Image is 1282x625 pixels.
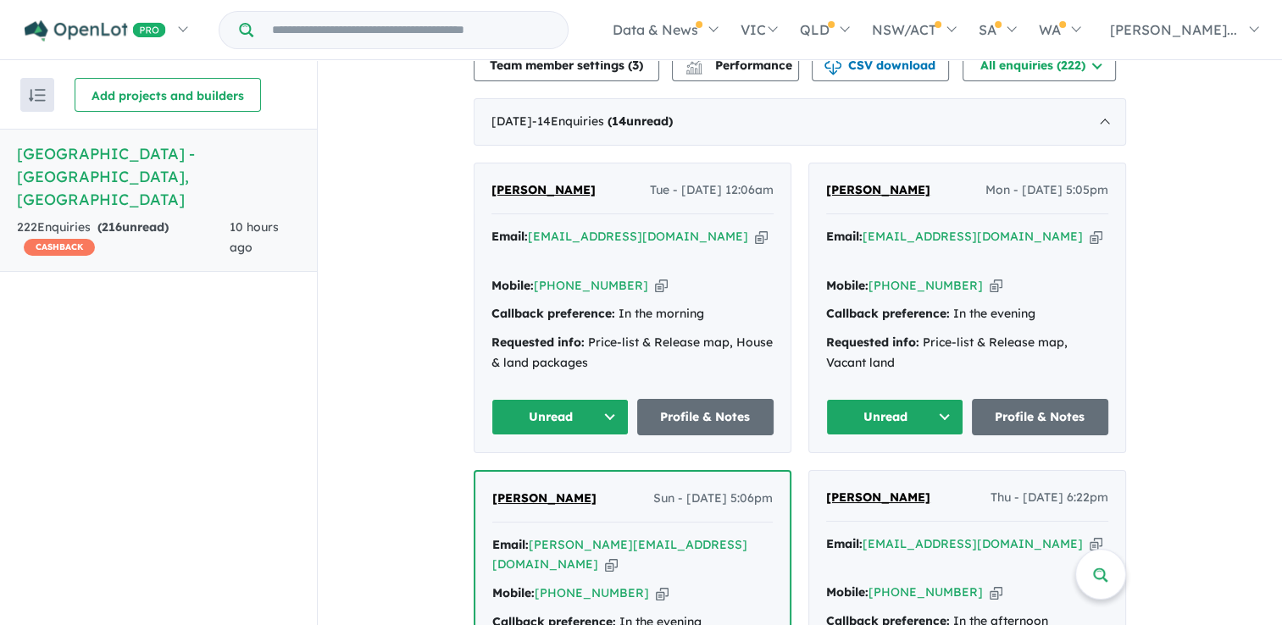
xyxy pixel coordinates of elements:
[535,585,649,600] a: [PHONE_NUMBER]
[863,229,1083,244] a: [EMAIL_ADDRESS][DOMAIN_NAME]
[653,489,773,509] span: Sun - [DATE] 5:06pm
[826,335,919,350] strong: Requested info:
[824,58,841,75] img: download icon
[491,229,528,244] strong: Email:
[491,399,629,435] button: Unread
[491,333,774,373] div: Price-list & Release map, House & land packages
[474,98,1126,146] div: [DATE]
[17,142,300,211] h5: [GEOGRAPHIC_DATA] - [GEOGRAPHIC_DATA] , [GEOGRAPHIC_DATA]
[75,78,261,112] button: Add projects and builders
[812,47,949,81] button: CSV download
[1110,21,1237,38] span: [PERSON_NAME]...
[492,537,529,552] strong: Email:
[826,180,930,201] a: [PERSON_NAME]
[826,536,863,551] strong: Email:
[1090,535,1102,553] button: Copy
[491,335,585,350] strong: Requested info:
[102,219,122,235] span: 216
[1090,228,1102,246] button: Copy
[491,278,534,293] strong: Mobile:
[17,218,230,258] div: 222 Enquir ies
[230,219,279,255] span: 10 hours ago
[492,490,597,506] span: [PERSON_NAME]
[29,89,46,102] img: sort.svg
[25,20,166,41] img: Openlot PRO Logo White
[655,277,668,295] button: Copy
[528,229,748,244] a: [EMAIL_ADDRESS][DOMAIN_NAME]
[491,304,774,324] div: In the morning
[990,277,1002,295] button: Copy
[608,113,673,129] strong: ( unread)
[532,113,673,129] span: - 14 Enquir ies
[826,182,930,197] span: [PERSON_NAME]
[963,47,1116,81] button: All enquiries (222)
[826,306,950,321] strong: Callback preference:
[491,306,615,321] strong: Callback preference:
[612,113,626,129] span: 14
[492,537,747,572] a: [PERSON_NAME][EMAIL_ADDRESS][DOMAIN_NAME]
[605,556,618,573] button: Copy
[685,64,702,75] img: bar-chart.svg
[755,228,768,246] button: Copy
[990,584,1002,601] button: Copy
[650,180,774,201] span: Tue - [DATE] 12:06am
[632,58,639,73] span: 3
[826,229,863,244] strong: Email:
[656,584,669,602] button: Copy
[491,180,596,201] a: [PERSON_NAME]
[991,488,1108,508] span: Thu - [DATE] 6:22pm
[492,489,597,509] a: [PERSON_NAME]
[24,239,95,256] span: CASHBACK
[869,584,983,600] a: [PHONE_NUMBER]
[826,278,869,293] strong: Mobile:
[637,399,774,435] a: Profile & Notes
[492,585,535,600] strong: Mobile:
[257,12,564,48] input: Try estate name, suburb, builder or developer
[826,489,930,505] span: [PERSON_NAME]
[474,47,659,81] button: Team member settings (3)
[826,399,963,435] button: Unread
[97,219,169,235] strong: ( unread)
[826,304,1108,324] div: In the evening
[534,278,648,293] a: [PHONE_NUMBER]
[672,47,799,81] button: Performance
[688,58,792,73] span: Performance
[826,333,1108,373] div: Price-list & Release map, Vacant land
[985,180,1108,201] span: Mon - [DATE] 5:05pm
[863,536,1083,551] a: [EMAIL_ADDRESS][DOMAIN_NAME]
[826,584,869,600] strong: Mobile:
[491,182,596,197] span: [PERSON_NAME]
[869,278,983,293] a: [PHONE_NUMBER]
[972,399,1109,435] a: Profile & Notes
[826,488,930,508] a: [PERSON_NAME]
